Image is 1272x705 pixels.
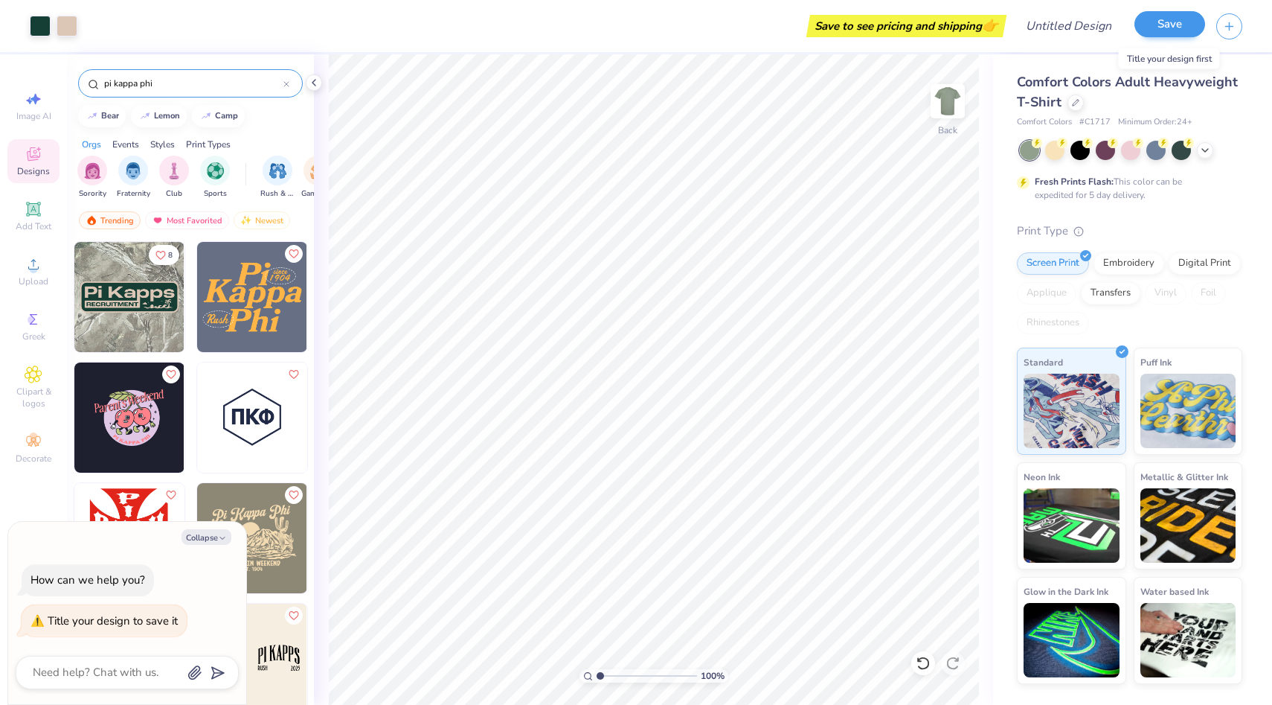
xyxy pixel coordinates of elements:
img: b450fd76-db46-4e85-a610-77841b0ecbaa [74,363,184,473]
div: Print Type [1017,223,1242,240]
div: Screen Print [1017,252,1089,275]
img: Newest.gif [240,215,252,226]
img: Rush & Bid Image [269,162,286,179]
div: filter for Sorority [77,156,107,200]
div: filter for Club [159,156,189,200]
div: Trending [79,211,141,229]
span: Game Day [301,188,335,200]
span: Upload [19,275,48,287]
img: b5dad00a-6420-4ac9-a320-fa4866276691 [197,363,307,473]
span: Neon Ink [1024,469,1060,485]
button: filter button [159,156,189,200]
div: Styles [150,138,175,151]
img: 15614509-a96f-4901-9837-ec5b181130f7 [74,483,184,593]
button: filter button [200,156,230,200]
span: Club [166,188,182,200]
img: 2ec03bd2-6008-406d-8a2b-be55bb466c9c [184,242,294,352]
div: Print Types [186,138,231,151]
button: Like [162,366,180,383]
img: 764cf0e3-f725-4614-b999-3af0d51a9894 [197,483,307,593]
span: Greek [22,331,45,342]
input: Untitled Design [1014,11,1123,41]
img: 4c0a6b67-3ecc-43bd-8ee7-2e5ceab6a59f [197,242,307,352]
button: Like [285,607,303,625]
button: filter button [77,156,107,200]
img: Puff Ink [1140,374,1236,448]
div: Digital Print [1169,252,1241,275]
span: Fraternity [117,188,150,200]
strong: Fresh Prints Flash: [1035,176,1114,188]
input: Try "Alpha" [103,76,283,91]
div: Save to see pricing and shipping [810,15,1003,37]
div: Most Favorited [145,211,229,229]
button: lemon [131,105,187,127]
span: Rush & Bid [260,188,295,200]
span: Clipart & logos [7,386,60,409]
span: Minimum Order: 24 + [1118,116,1192,129]
img: 8ae9be5b-5c70-40d8-9c17-77443ffb9076 [306,363,417,473]
button: filter button [117,156,150,200]
span: Comfort Colors Adult Heavyweight T-Shirt [1017,73,1238,111]
img: Standard [1024,374,1120,448]
button: Like [162,486,180,504]
span: Sorority [79,188,106,200]
div: Title your design first [1119,48,1220,69]
div: Embroidery [1093,252,1164,275]
div: Title your design to save it [48,613,178,628]
span: 👉 [982,16,998,34]
span: Designs [17,165,50,177]
img: Metallic & Glitter Ink [1140,488,1236,563]
img: Fraternity Image [125,162,141,179]
span: Add Text [16,220,51,232]
img: trend_line.gif [86,112,98,121]
img: Back [933,86,963,116]
span: # C1717 [1079,116,1111,129]
div: camp [215,112,238,120]
img: Water based Ink [1140,603,1236,677]
button: filter button [260,156,295,200]
img: trend_line.gif [139,112,151,121]
span: Comfort Colors [1017,116,1072,129]
span: Water based Ink [1140,584,1209,599]
div: How can we help you? [30,572,145,587]
img: most_fav.gif [152,215,164,226]
div: lemon [154,112,180,120]
button: bear [78,105,126,127]
div: Events [112,138,139,151]
div: Orgs [82,138,101,151]
button: Save [1134,11,1205,37]
img: trend_line.gif [200,112,212,121]
span: Puff Ink [1140,354,1172,370]
img: Club Image [166,162,182,179]
img: 8324be75-1b36-4aaa-8cdf-ecda1603e69b [306,242,417,352]
button: Like [285,486,303,504]
span: Metallic & Glitter Ink [1140,469,1228,485]
img: 4e267580-7e21-4e67-97d1-be5f85398549 [74,242,184,352]
button: Like [285,366,303,383]
div: filter for Fraternity [117,156,150,200]
div: Vinyl [1145,282,1186,304]
img: 96293be8-d2db-4c50-943e-1e1ff75679fc [306,483,417,593]
span: Image AI [16,110,51,122]
div: Rhinestones [1017,312,1089,334]
div: Transfers [1081,282,1140,304]
button: filter button [301,156,335,200]
button: Like [285,245,303,263]
div: filter for Game Day [301,156,335,200]
span: 8 [168,252,173,259]
img: Game Day Image [310,162,327,179]
div: filter for Rush & Bid [260,156,295,200]
div: Foil [1191,282,1226,304]
img: Glow in the Dark Ink [1024,603,1120,677]
div: Back [938,124,957,137]
div: Applique [1017,282,1076,304]
span: Decorate [16,453,51,465]
span: Standard [1024,354,1063,370]
span: 100 % [701,669,725,683]
img: 38048656-9801-4a44-ad83-54e4b3eeb480 [184,483,294,593]
button: camp [192,105,245,127]
div: This color can be expedited for 5 day delivery. [1035,175,1218,202]
img: Sports Image [207,162,224,179]
span: Glow in the Dark Ink [1024,584,1108,599]
div: Newest [234,211,290,229]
